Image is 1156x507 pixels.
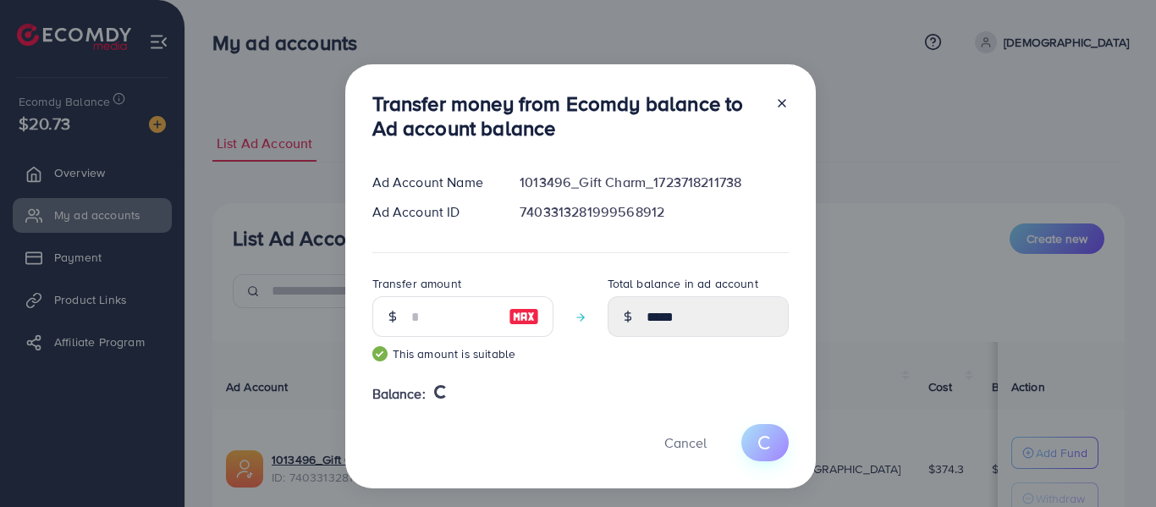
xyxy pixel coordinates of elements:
[1084,431,1143,494] iframe: Chat
[372,345,553,362] small: This amount is suitable
[359,173,507,192] div: Ad Account Name
[372,275,461,292] label: Transfer amount
[506,202,801,222] div: 7403313281999568912
[643,424,728,460] button: Cancel
[372,91,762,141] h3: Transfer money from Ecomdy balance to Ad account balance
[608,275,758,292] label: Total balance in ad account
[359,202,507,222] div: Ad Account ID
[664,433,707,452] span: Cancel
[506,173,801,192] div: 1013496_Gift Charm_1723718211738
[372,384,426,404] span: Balance:
[372,346,388,361] img: guide
[509,306,539,327] img: image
